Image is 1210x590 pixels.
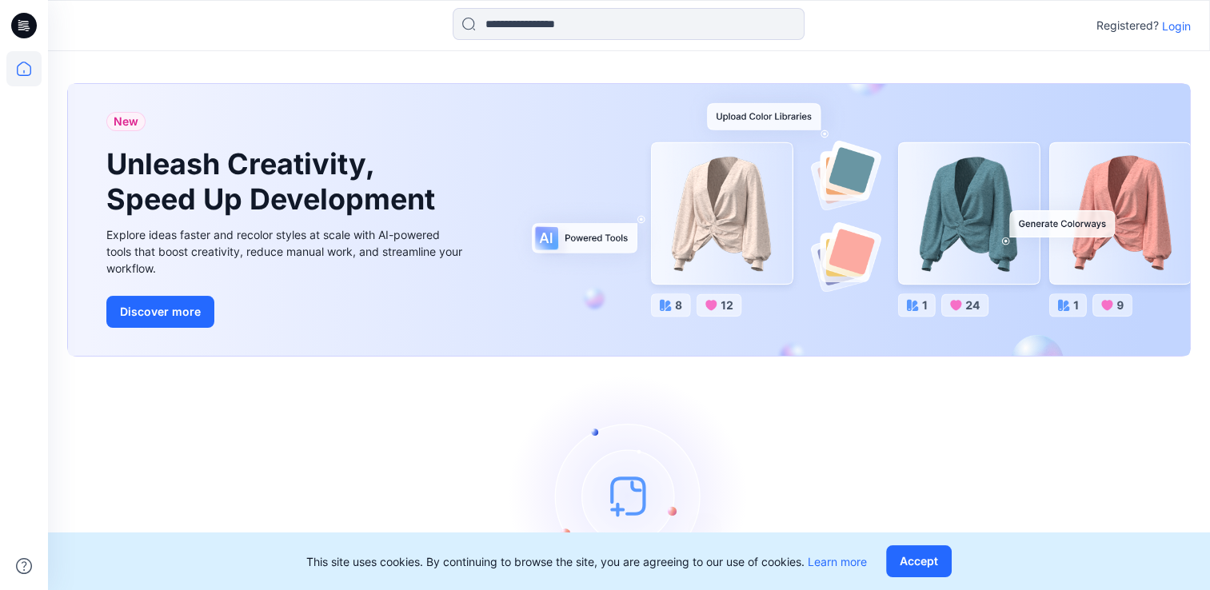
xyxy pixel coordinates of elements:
[306,553,867,570] p: This site uses cookies. By continuing to browse the site, you are agreeing to our use of cookies.
[114,112,138,131] span: New
[1162,18,1191,34] p: Login
[106,226,466,277] div: Explore ideas faster and recolor styles at scale with AI-powered tools that boost creativity, red...
[106,296,466,328] a: Discover more
[1096,16,1159,35] p: Registered?
[106,147,442,216] h1: Unleash Creativity, Speed Up Development
[886,545,952,577] button: Accept
[808,555,867,568] a: Learn more
[106,296,214,328] button: Discover more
